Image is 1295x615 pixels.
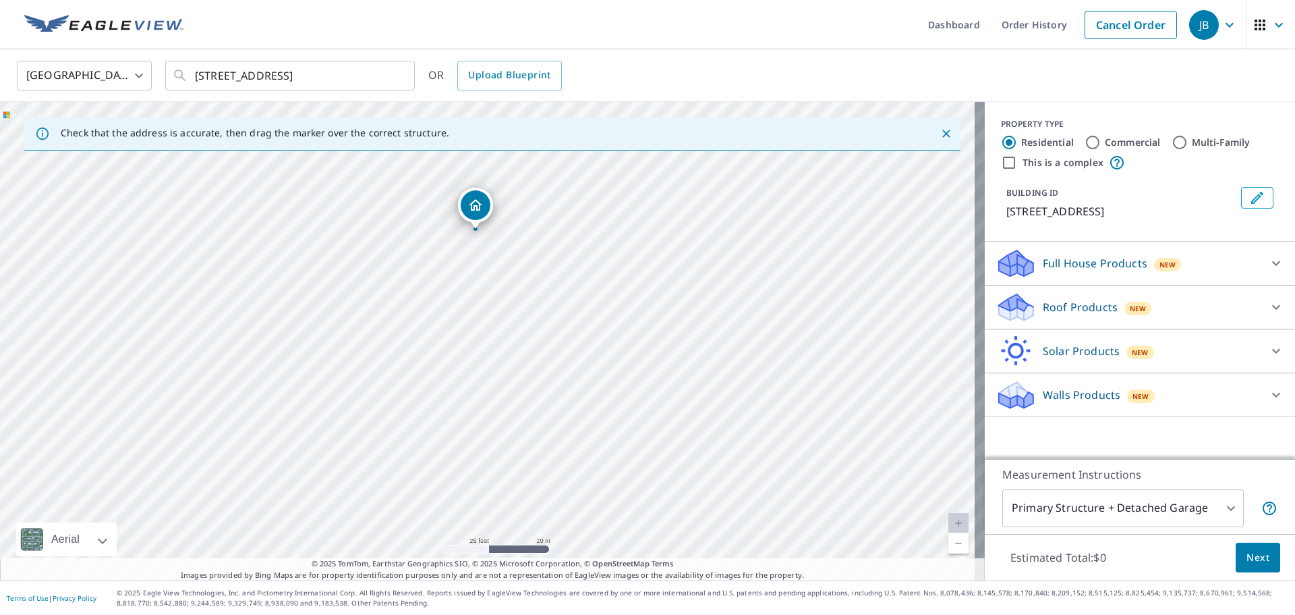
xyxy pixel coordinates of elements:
[1105,136,1161,149] label: Commercial
[468,67,550,84] span: Upload Blueprint
[1043,299,1118,315] p: Roof Products
[457,61,561,90] a: Upload Blueprint
[996,291,1284,323] div: Roof ProductsNew
[1021,136,1074,149] label: Residential
[17,57,152,95] div: [GEOGRAPHIC_DATA]
[1192,136,1250,149] label: Multi-Family
[24,15,183,35] img: EV Logo
[1000,543,1117,572] p: Estimated Total: $0
[996,335,1284,367] div: Solar ProductsNew
[7,593,49,603] a: Terms of Use
[1043,343,1120,359] p: Solar Products
[1132,347,1149,358] span: New
[1023,156,1103,169] label: This is a complex
[428,61,562,90] div: OR
[1189,10,1219,40] div: JB
[1085,11,1177,39] a: Cancel Order
[1043,387,1120,403] p: Walls Products
[458,188,493,230] div: Dropped pin, building 1, Residential property, 5700 N Waterbury Rd Des Moines, IA 50312
[1236,543,1280,573] button: Next
[53,593,96,603] a: Privacy Policy
[1002,466,1277,483] p: Measurement Instructions
[117,588,1288,608] p: © 2025 Eagle View Technologies, Inc. and Pictometry International Corp. All Rights Reserved. Repo...
[592,558,649,568] a: OpenStreetMap
[61,127,449,139] p: Check that the address is accurate, then drag the marker over the correct structure.
[938,125,955,142] button: Close
[948,513,969,533] a: Current Level 20, Zoom In Disabled
[1001,118,1279,130] div: PROPERTY TYPE
[1246,550,1269,566] span: Next
[1006,203,1236,219] p: [STREET_ADDRESS]
[1159,259,1176,270] span: New
[1130,303,1147,314] span: New
[1043,255,1147,271] p: Full House Products
[195,57,387,95] input: Search by address or latitude-longitude
[16,523,117,556] div: Aerial
[948,533,969,554] a: Current Level 20, Zoom Out
[47,523,84,556] div: Aerial
[996,247,1284,279] div: Full House ProductsNew
[1241,187,1273,209] button: Edit building 1
[652,558,674,568] a: Terms
[7,594,96,602] p: |
[1006,187,1058,198] p: BUILDING ID
[1261,500,1277,516] span: Your report will include the primary structure and a detached garage if one exists.
[312,558,674,570] span: © 2025 TomTom, Earthstar Geographics SIO, © 2025 Microsoft Corporation, ©
[1132,391,1149,402] span: New
[996,379,1284,411] div: Walls ProductsNew
[1002,489,1244,527] div: Primary Structure + Detached Garage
